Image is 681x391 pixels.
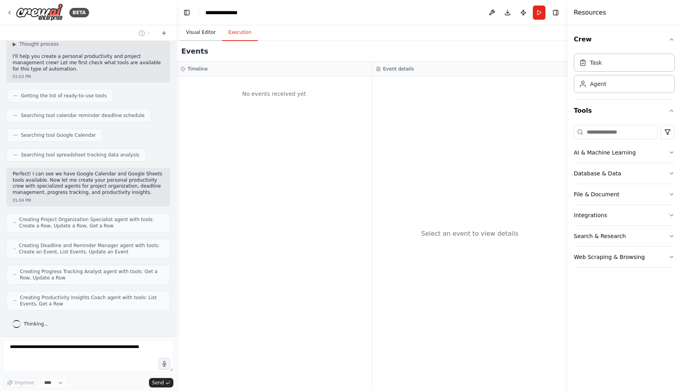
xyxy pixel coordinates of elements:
h3: Timeline [188,66,208,72]
button: File & Document [574,184,675,205]
nav: breadcrumb [205,9,246,17]
p: I'll help you create a personal productivity and project management crew! Let me first check what... [13,54,164,72]
button: Hide left sidebar [181,7,192,18]
button: AI & Machine Learning [574,142,675,163]
button: Switch to previous chat [136,28,154,38]
button: Execution [222,24,258,41]
div: 01:04 PM [13,197,164,203]
button: Visual Editor [180,24,222,41]
span: Getting the list of ready-to-use tools [21,93,107,99]
span: Improve [15,380,34,386]
span: Thought process [19,41,59,47]
div: Tools [574,122,675,274]
span: Creating Project Organization Specialist agent with tools: Create a Row, Update a Row, Get a Row [19,216,164,229]
div: Task [590,59,602,67]
img: Logo [16,4,63,21]
h3: Event details [383,66,414,72]
div: Select an event to view details [421,229,519,238]
button: Send [149,378,173,387]
span: Searching tool Google Calendar [21,132,96,138]
span: Creating Productivity Insights Coach agent with tools: List Events, Get a Row [20,294,164,307]
span: Creating Progress Tracking Analyst agent with tools: Get a Row, Update a Row [20,268,164,281]
button: Hide right sidebar [550,7,561,18]
div: Crew [574,50,675,99]
button: Database & Data [574,163,675,184]
span: Send [152,380,164,386]
span: ▶ [13,41,16,47]
p: Perfect! I can see we have Google Calendar and Google Sheets tools available. Now let me create y... [13,171,164,195]
button: Search & Research [574,226,675,246]
button: Tools [574,100,675,122]
h2: Events [181,46,208,57]
span: Searching tool spreadsheet tracking data analysis [21,152,140,158]
button: Improve [3,378,37,388]
div: BETA [69,8,89,17]
span: Thinking... [24,321,48,327]
h4: Resources [574,8,606,17]
span: Searching tool calendar reminder deadline schedule [21,112,145,119]
div: Agent [590,80,606,88]
button: Click to speak your automation idea [158,358,170,370]
button: ▶Thought process [13,41,59,47]
span: Creating Deadline and Reminder Manager agent with tools: Create an Event, List Events, Update an ... [19,242,164,255]
button: Integrations [574,205,675,225]
button: Web Scraping & Browsing [574,247,675,267]
div: 01:03 PM [13,74,164,80]
button: Crew [574,28,675,50]
button: Start a new chat [158,28,170,38]
div: No events received yet [180,80,368,107]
